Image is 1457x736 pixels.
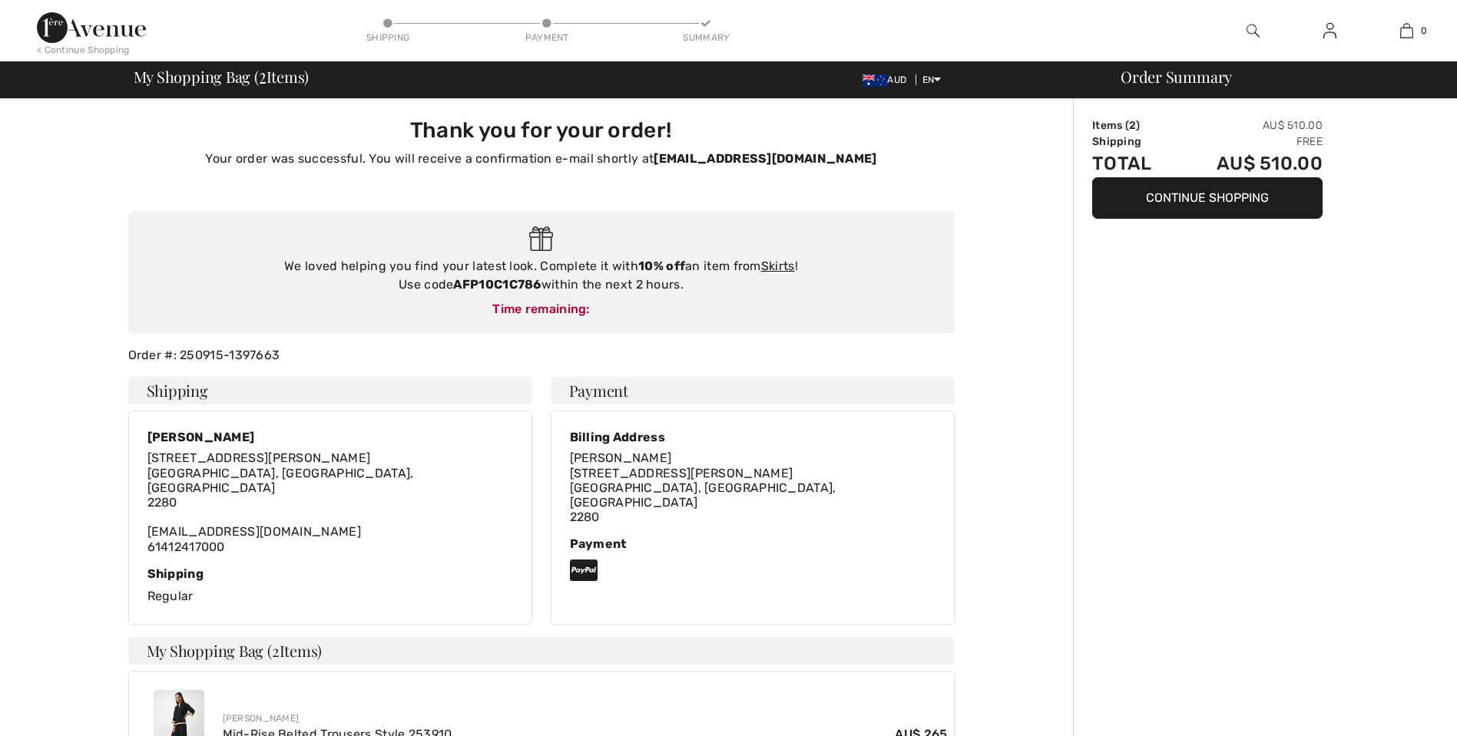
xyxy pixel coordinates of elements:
img: 1ère Avenue [37,12,146,43]
img: Australian Dollar [863,74,887,87]
div: Payment [524,31,570,45]
td: Items ( ) [1092,117,1175,134]
td: AU$ 510.00 [1175,117,1323,134]
img: search the website [1247,21,1260,40]
td: Total [1092,150,1175,177]
div: Time remaining: [144,300,939,318]
button: Continue Shopping [1092,177,1323,219]
div: Order #: 250915-1397663 [119,346,964,365]
div: We loved helping you find your latest look. Complete it with an item from ! Use code within the n... [144,257,939,294]
img: My Bag [1400,21,1413,40]
span: AUD [863,74,912,85]
div: [PERSON_NAME] [223,711,948,725]
a: Skirts [761,259,795,273]
div: Order Summary [1102,69,1448,84]
span: 2 [259,65,267,85]
span: 0 [1421,24,1427,38]
span: 2 [1129,119,1136,132]
div: Payment [570,536,935,551]
p: Your order was successful. You will receive a confirmation e-mail shortly at [137,150,945,168]
span: [PERSON_NAME] [570,451,672,465]
h4: My Shopping Bag ( Items) [128,637,955,665]
div: Shipping [147,566,513,581]
span: EN [922,74,942,85]
strong: [EMAIL_ADDRESS][DOMAIN_NAME] [654,151,876,166]
div: Regular [147,566,513,606]
td: Free [1175,134,1323,150]
div: [EMAIL_ADDRESS][DOMAIN_NAME] 61412417000 [147,451,513,553]
div: Billing Address [570,430,935,444]
a: 0 [1369,21,1444,40]
img: Gift.svg [529,226,553,252]
span: My Shopping Bag ( Items) [134,69,310,84]
div: [PERSON_NAME] [147,430,513,444]
h4: Shipping [128,377,532,404]
strong: 10% off [638,259,685,273]
span: [STREET_ADDRESS][PERSON_NAME] [GEOGRAPHIC_DATA], [GEOGRAPHIC_DATA], [GEOGRAPHIC_DATA] 2280 [147,451,414,510]
span: 2 [272,640,280,661]
h3: Thank you for your order! [137,117,945,144]
div: Shipping [365,31,411,45]
div: Summary [683,31,729,45]
h4: Payment [551,377,955,404]
img: My Info [1323,21,1336,40]
strong: AFP10C1C786 [453,277,541,292]
span: [STREET_ADDRESS][PERSON_NAME] [GEOGRAPHIC_DATA], [GEOGRAPHIC_DATA], [GEOGRAPHIC_DATA] 2280 [570,466,836,525]
td: Shipping [1092,134,1175,150]
a: Sign In [1311,21,1349,41]
div: < Continue Shopping [37,43,130,57]
td: AU$ 510.00 [1175,150,1323,177]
